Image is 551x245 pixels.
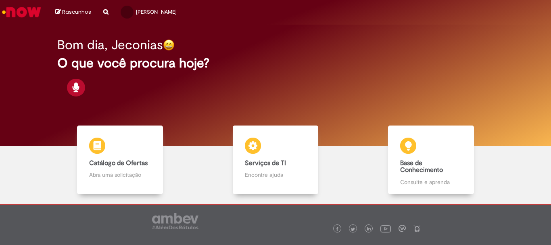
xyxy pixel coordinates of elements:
img: logo_footer_linkedin.png [367,227,371,232]
img: logo_footer_naosei.png [413,225,421,232]
p: Consulte e aprenda [400,178,461,186]
span: Rascunhos [62,8,91,16]
a: Rascunhos [55,8,91,16]
h2: Bom dia, Jeconias [57,38,163,52]
img: logo_footer_youtube.png [380,223,391,234]
b: Base de Conhecimento [400,159,443,174]
span: [PERSON_NAME] [136,8,177,15]
b: Catálogo de Ofertas [89,159,148,167]
a: Base de Conhecimento Consulte e aprenda [353,126,509,194]
img: ServiceNow [1,4,42,20]
b: Serviços de TI [245,159,286,167]
p: Abra uma solicitação [89,171,150,179]
img: happy-face.png [163,39,175,51]
img: logo_footer_workplace.png [399,225,406,232]
p: Encontre ajuda [245,171,306,179]
img: logo_footer_facebook.png [335,227,339,231]
img: logo_footer_ambev_rotulo_gray.png [152,213,198,229]
h2: O que você procura hoje? [57,56,494,70]
img: logo_footer_twitter.png [351,227,355,231]
a: Serviços de TI Encontre ajuda [198,126,353,194]
a: Catálogo de Ofertas Abra uma solicitação [42,126,198,194]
